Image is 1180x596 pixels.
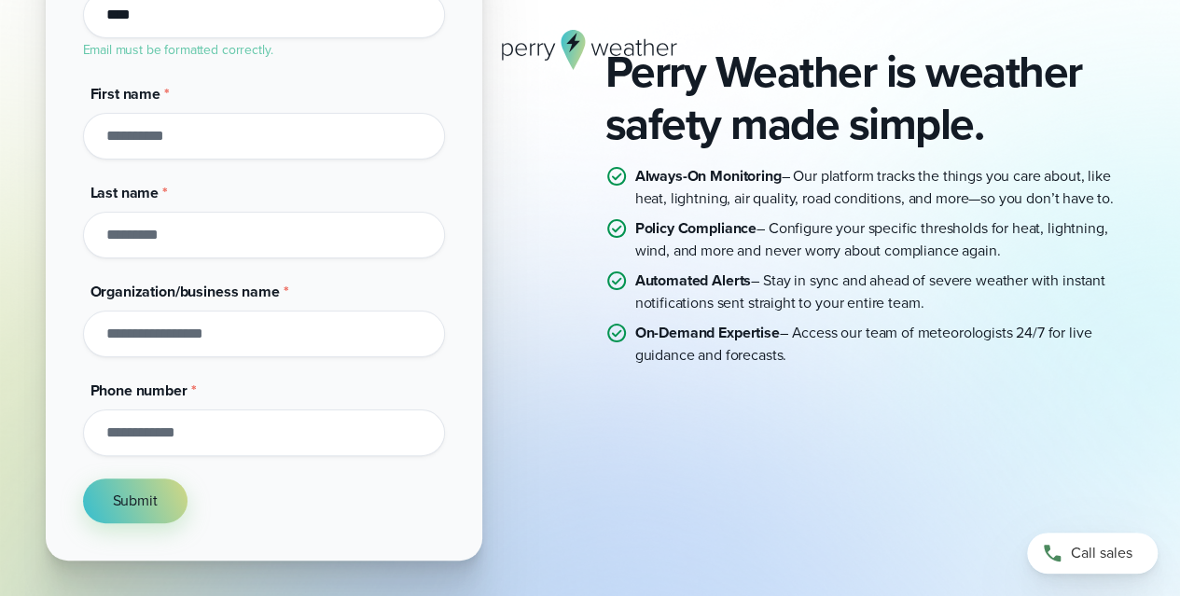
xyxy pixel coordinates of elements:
[635,270,1135,314] p: – Stay in sync and ahead of severe weather with instant notifications sent straight to your entir...
[635,165,1135,210] p: – Our platform tracks the things you care about, like heat, lightning, air quality, road conditio...
[90,83,160,104] span: First name
[83,478,187,523] button: Submit
[113,490,158,512] span: Submit
[635,322,780,343] strong: On-Demand Expertise
[635,217,757,239] strong: Policy Compliance
[635,322,1135,367] p: – Access our team of meteorologists 24/7 for live guidance and forecasts.
[1071,542,1132,564] span: Call sales
[605,46,1135,150] h2: Perry Weather is weather safety made simple.
[90,380,187,401] span: Phone number
[635,165,782,187] strong: Always-On Monitoring
[90,281,280,302] span: Organization/business name
[635,270,752,291] strong: Automated Alerts
[635,217,1135,262] p: – Configure your specific thresholds for heat, lightning, wind, and more and never worry about co...
[90,182,160,203] span: Last name
[1027,533,1158,574] a: Call sales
